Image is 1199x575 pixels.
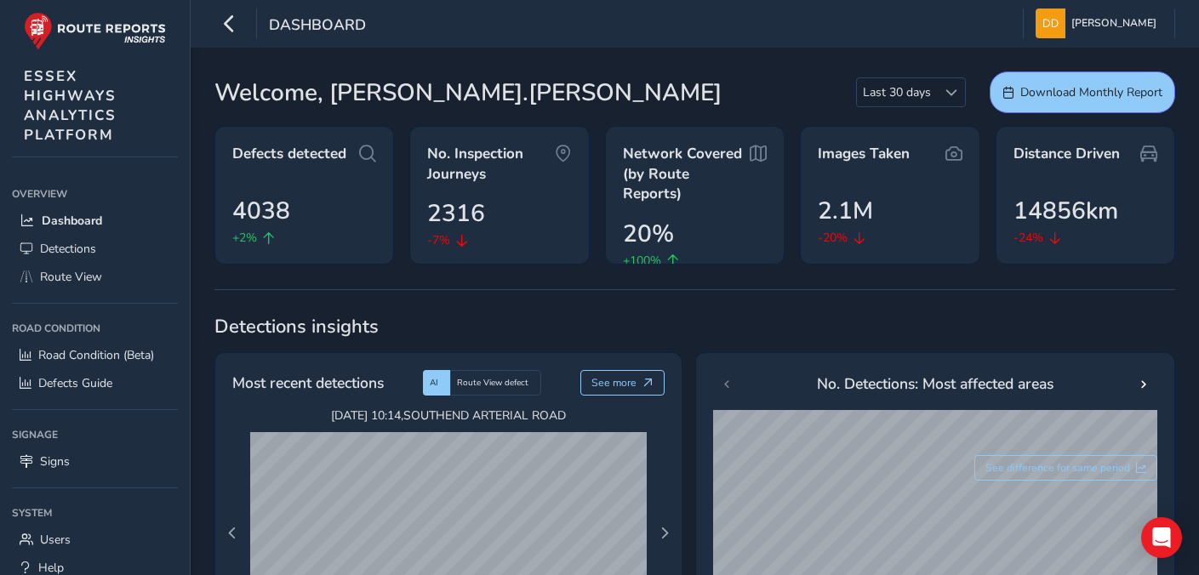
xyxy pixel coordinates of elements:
[214,314,1175,339] span: Detections insights
[818,229,848,247] span: -20%
[580,370,665,396] button: See more
[38,375,112,391] span: Defects Guide
[1013,144,1120,164] span: Distance Driven
[12,447,178,475] a: Signs
[623,144,750,204] span: Network Covered (by Route Reports)
[1036,9,1162,38] button: [PERSON_NAME]
[12,316,178,341] div: Road Condition
[40,241,96,257] span: Detections
[12,235,178,263] a: Detections
[985,461,1130,475] span: See difference for same period
[427,144,554,184] span: No. Inspection Journeys
[42,213,102,229] span: Dashboard
[232,229,257,247] span: +2%
[623,216,674,252] span: 20%
[24,66,117,145] span: ESSEX HIGHWAYS ANALYTICS PLATFORM
[974,455,1158,481] button: See difference for same period
[24,12,166,50] img: rr logo
[450,370,541,396] div: Route View defect
[12,500,178,526] div: System
[12,526,178,554] a: Users
[40,453,70,470] span: Signs
[269,14,366,38] span: Dashboard
[1036,9,1065,38] img: diamond-layout
[12,369,178,397] a: Defects Guide
[1013,229,1043,247] span: -24%
[12,422,178,447] div: Signage
[232,193,290,229] span: 4038
[457,377,528,389] span: Route View defect
[653,521,677,545] button: Next Page
[220,521,244,545] button: Previous Page
[817,373,1053,395] span: No. Detections: Most affected areas
[12,207,178,235] a: Dashboard
[12,263,178,291] a: Route View
[12,341,178,369] a: Road Condition (Beta)
[12,181,178,207] div: Overview
[1013,193,1118,229] span: 14856km
[423,370,450,396] div: AI
[427,231,450,249] span: -7%
[818,193,873,229] span: 2.1M
[232,144,346,164] span: Defects detected
[857,78,937,106] span: Last 30 days
[430,377,438,389] span: AI
[38,347,154,363] span: Road Condition (Beta)
[818,144,910,164] span: Images Taken
[1071,9,1156,38] span: [PERSON_NAME]
[623,252,661,270] span: +100%
[1020,84,1162,100] span: Download Monthly Report
[1141,517,1182,558] div: Open Intercom Messenger
[250,407,647,424] span: [DATE] 10:14 , SOUTHEND ARTERIAL ROAD
[990,71,1175,113] button: Download Monthly Report
[427,196,485,231] span: 2316
[232,372,384,394] span: Most recent detections
[40,269,102,285] span: Route View
[591,376,637,390] span: See more
[40,532,71,548] span: Users
[214,75,722,111] span: Welcome, [PERSON_NAME].[PERSON_NAME]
